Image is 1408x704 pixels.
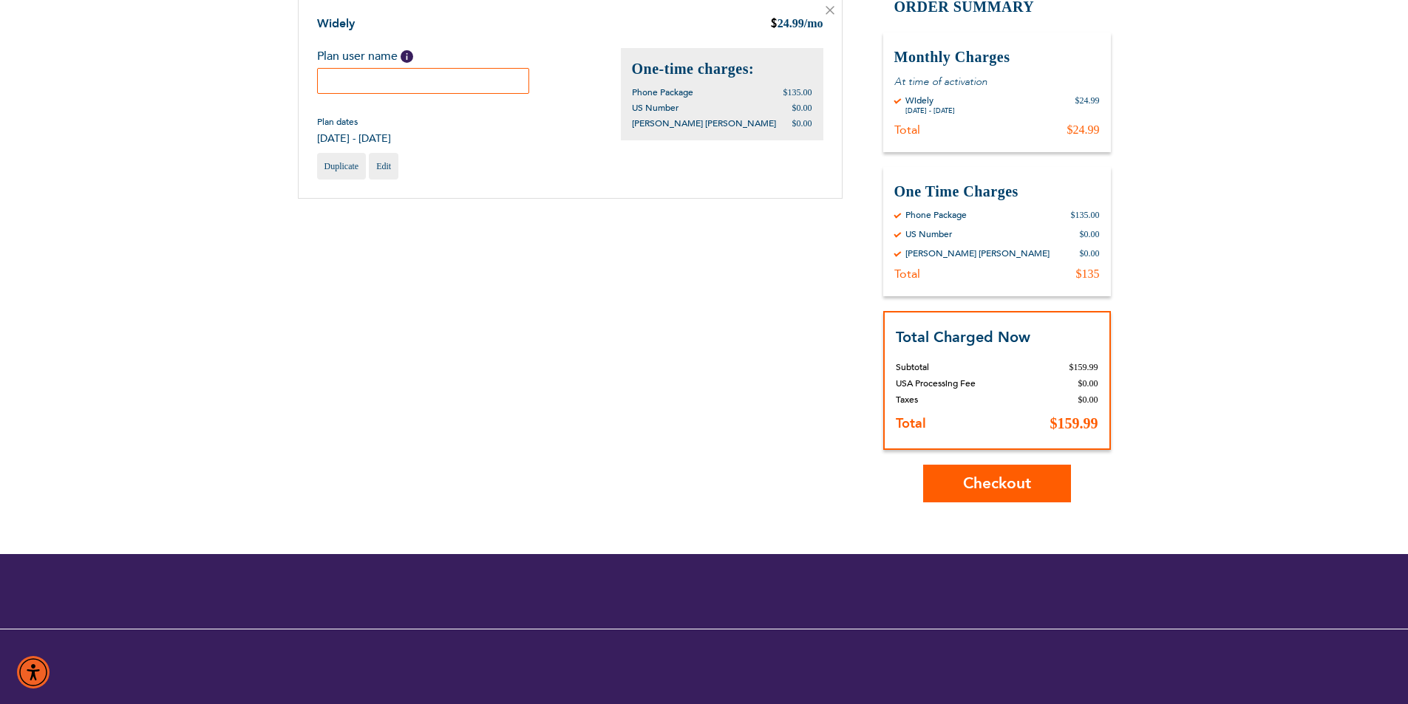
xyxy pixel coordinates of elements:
[632,59,812,79] h2: One-time charges:
[1075,95,1100,115] div: $24.99
[894,123,920,137] div: Total
[923,465,1071,502] button: Checkout
[1076,267,1100,281] div: $135
[317,153,367,180] a: Duplicate
[1080,228,1100,240] div: $0.00
[324,161,359,171] span: Duplicate
[905,95,955,106] div: Widely
[894,75,1100,89] p: At time of activation
[896,392,1022,408] th: Taxes
[770,16,778,33] span: $
[905,247,1050,259] div: [PERSON_NAME] [PERSON_NAME]
[401,50,413,63] span: Help
[1078,378,1098,389] span: $0.00
[896,377,976,389] span: USA Processing Fee
[896,414,926,433] strong: Total
[1067,123,1100,137] div: $24.99
[894,47,1100,67] h3: Monthly Charges
[369,153,398,180] a: Edit
[905,106,955,115] div: [DATE] - [DATE]
[783,87,812,98] span: $135.00
[317,131,391,146] span: [DATE] - [DATE]
[632,86,693,98] span: Phone Package
[905,209,967,221] div: Phone Package
[1071,209,1100,221] div: $135.00
[632,102,679,114] span: US Number
[905,228,952,240] div: US Number
[17,656,50,688] div: Accessibility Menu
[317,48,398,64] span: Plan user name
[894,182,1100,202] h3: One Time Charges
[317,16,355,32] a: Widely
[894,267,920,281] div: Total
[896,348,1022,375] th: Subtotal
[792,118,812,129] span: $0.00
[1078,394,1098,405] span: $0.00
[963,473,1031,494] span: Checkout
[792,103,812,113] span: $0.00
[770,16,823,33] div: 24.99
[1080,247,1100,259] div: $0.00
[896,327,1030,347] strong: Total Charged Now
[632,117,776,129] span: [PERSON_NAME] [PERSON_NAME]
[804,17,823,30] span: /mo
[1050,415,1098,431] span: $159.99
[317,116,391,128] span: Plan dates
[376,161,391,171] span: Edit
[1069,362,1098,372] span: $159.99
